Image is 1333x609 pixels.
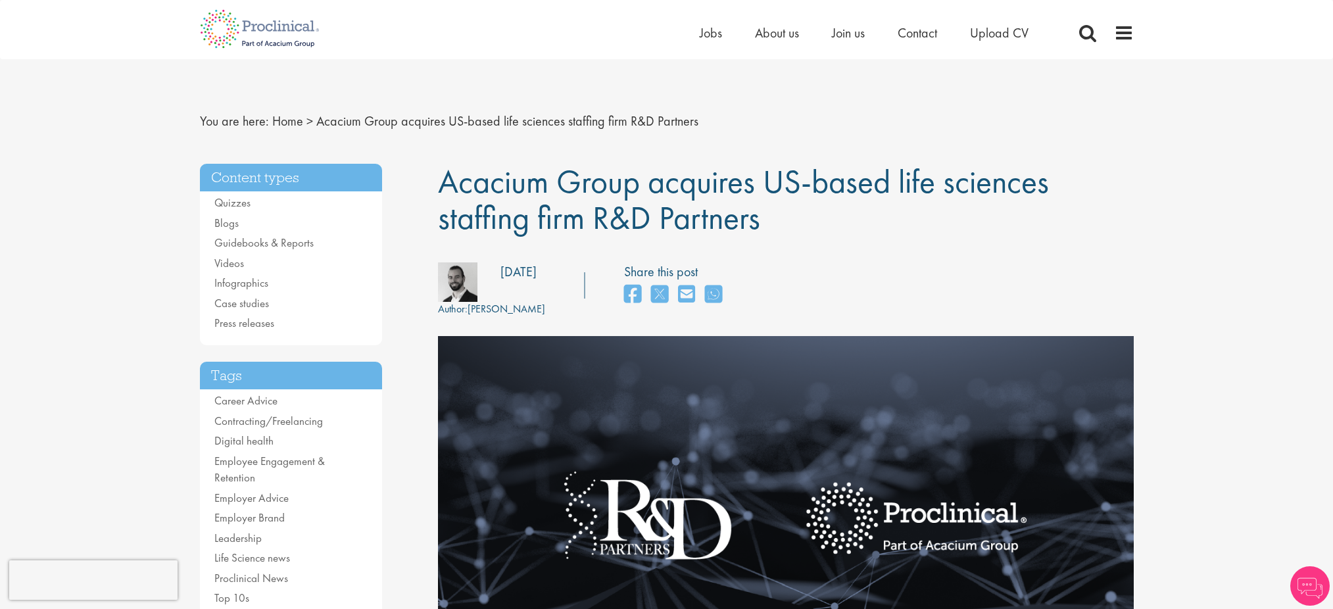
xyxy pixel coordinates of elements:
a: Infographics [214,276,268,290]
h3: Content types [200,164,383,192]
img: 76d2c18e-6ce3-4617-eefd-08d5a473185b [438,262,477,302]
a: Leadership [214,531,262,545]
span: Author: [438,302,468,316]
a: Videos [214,256,244,270]
a: Guidebooks & Reports [214,235,314,250]
iframe: reCAPTCHA [9,560,178,600]
a: Career Advice [214,393,278,408]
span: Acacium Group acquires US-based life sciences staffing firm R&D Partners [316,112,698,130]
div: [DATE] [500,262,537,281]
a: Jobs [700,24,722,41]
a: Contact [898,24,937,41]
a: Contracting/Freelancing [214,414,323,428]
a: Press releases [214,316,274,330]
a: Proclinical News [214,571,288,585]
a: share on whats app [705,281,722,309]
a: Digital health [214,433,274,448]
a: Life Science news [214,550,290,565]
img: Chatbot [1290,566,1330,606]
h3: Tags [200,362,383,390]
a: About us [755,24,799,41]
span: > [306,112,313,130]
a: Quizzes [214,195,251,210]
a: Employee Engagement & Retention [214,454,325,485]
a: share on facebook [624,281,641,309]
label: Share this post [624,262,729,281]
a: Join us [832,24,865,41]
a: share on email [678,281,695,309]
a: Blogs [214,216,239,230]
a: Case studies [214,296,269,310]
a: Employer Brand [214,510,285,525]
span: You are here: [200,112,269,130]
a: Upload CV [970,24,1029,41]
a: share on twitter [651,281,668,309]
div: [PERSON_NAME] [438,302,545,317]
a: breadcrumb link [272,112,303,130]
a: Employer Advice [214,491,289,505]
span: Acacium Group acquires US-based life sciences staffing firm R&D Partners [438,160,1049,239]
a: Top 10s [214,591,249,605]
